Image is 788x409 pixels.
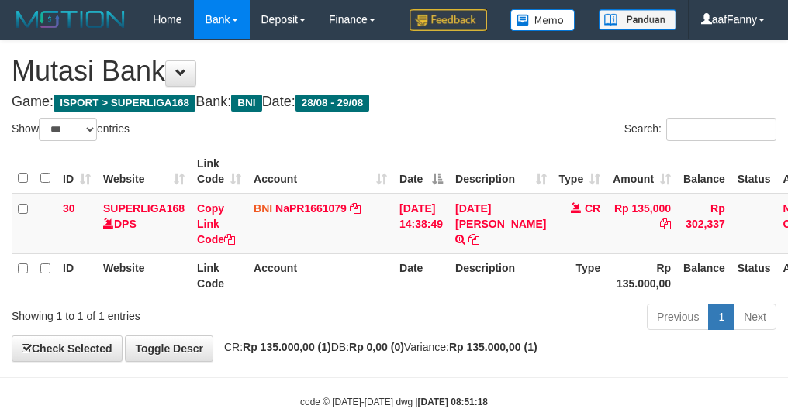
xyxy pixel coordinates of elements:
a: Next [734,304,776,330]
a: Copy Rp 135,000 to clipboard [660,218,671,230]
span: 30 [63,202,75,215]
img: panduan.png [599,9,676,30]
td: DPS [97,194,191,254]
a: 1 [708,304,734,330]
a: Check Selected [12,335,123,362]
a: Copy NaPR1661079 to clipboard [350,202,361,215]
input: Search: [666,118,776,141]
td: [DATE] 14:38:49 [393,194,449,254]
th: Date [393,253,449,297]
div: Showing 1 to 1 of 1 entries [12,302,316,324]
a: Toggle Descr [125,335,213,362]
th: Description [449,253,552,297]
a: Copy RAJA GEYZA SAPUTRA to clipboard [468,233,479,246]
th: Balance [677,150,731,194]
td: Rp 302,337 [677,194,731,254]
th: Status [731,253,777,297]
th: Account [247,253,393,297]
span: ISPORT > SUPERLIGA168 [54,95,195,112]
th: Description: activate to sort column ascending [449,150,552,194]
span: CR [585,202,600,215]
th: ID [57,253,97,297]
span: 28/08 - 29/08 [295,95,370,112]
th: Type: activate to sort column ascending [553,150,607,194]
th: Account: activate to sort column ascending [247,150,393,194]
th: Website: activate to sort column ascending [97,150,191,194]
small: code © [DATE]-[DATE] dwg | [300,397,488,407]
h1: Mutasi Bank [12,56,776,87]
a: NaPR1661079 [275,202,347,215]
th: Balance [677,253,731,297]
th: Status [731,150,777,194]
span: BNI [231,95,261,112]
a: SUPERLIGA168 [103,202,185,215]
img: Feedback.jpg [410,9,487,31]
label: Search: [624,118,776,141]
th: Rp 135.000,00 [607,253,677,297]
th: ID: activate to sort column ascending [57,150,97,194]
a: [DATE][PERSON_NAME] [455,202,546,230]
span: CR: DB: Variance: [216,341,537,353]
strong: [DATE] 08:51:18 [418,397,488,407]
th: Link Code: activate to sort column ascending [191,150,247,194]
th: Link Code [191,253,247,297]
th: Type [553,253,607,297]
th: Amount: activate to sort column ascending [607,150,677,194]
strong: Rp 135.000,00 (1) [449,341,537,353]
a: Copy Link Code [197,202,235,246]
td: Rp 135,000 [607,194,677,254]
label: Show entries [12,118,130,141]
span: BNI [254,202,272,215]
th: Date: activate to sort column descending [393,150,449,194]
strong: Rp 0,00 (0) [349,341,404,353]
img: MOTION_logo.png [12,8,130,31]
h4: Game: Bank: Date: [12,95,776,110]
select: Showentries [39,118,97,141]
th: Website [97,253,191,297]
a: Previous [647,304,709,330]
img: Button%20Memo.svg [510,9,575,31]
strong: Rp 135.000,00 (1) [243,341,331,353]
